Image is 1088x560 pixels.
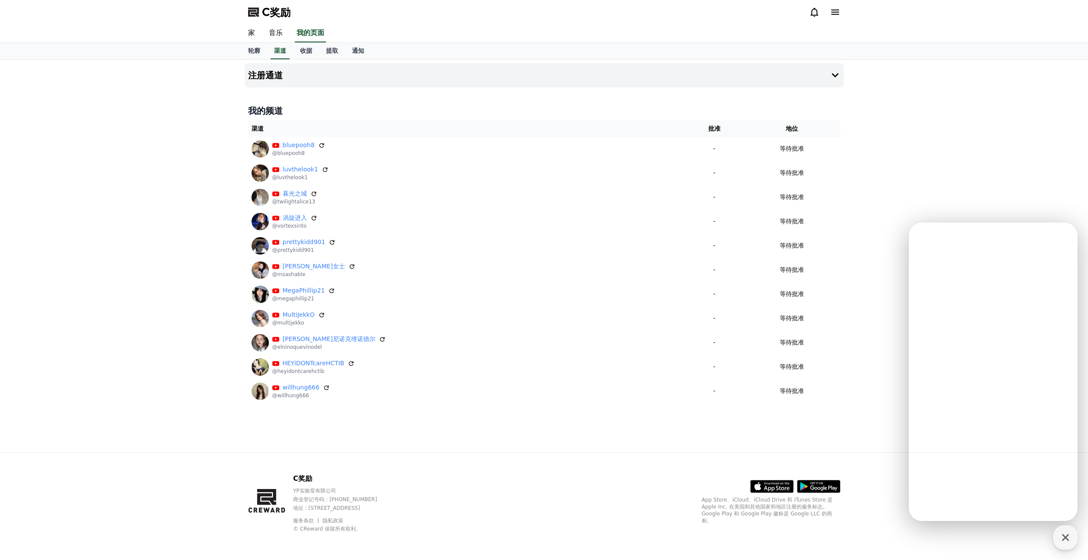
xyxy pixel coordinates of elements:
font: - [713,363,715,370]
a: MegaPhillip21 [283,286,325,295]
a: [PERSON_NAME]女士 [283,262,345,271]
font: @willhung666 [272,393,309,399]
font: [PERSON_NAME]女士 [283,263,345,270]
font: 等待批准 [780,290,804,297]
img: luvthelook1 [252,164,269,182]
font: 暮光之城 [283,190,307,197]
font: 等待批准 [780,169,804,176]
font: © CReward 保留所有权利。 [293,526,361,532]
font: 地址 : [STREET_ADDRESS] [293,505,360,511]
font: MultiJekkO [283,311,315,318]
font: 等待批准 [780,242,804,249]
font: [PERSON_NAME]尼诺克维诺德尔 [283,335,375,342]
font: @vortexsinto [272,223,307,229]
font: - [713,266,715,273]
font: 服务条款 [293,518,314,524]
font: 涡旋进入 [283,214,307,221]
font: 等待批准 [780,193,804,200]
a: HEYiDONTcareHCTIB [283,359,345,368]
font: 等待批准 [780,218,804,225]
img: 埃尔尼诺克维诺德尔 [252,334,269,351]
font: - [713,169,715,176]
font: 渠道 [274,47,286,54]
a: 提取 [319,43,345,59]
font: 提取 [326,47,338,54]
font: App Store、iCloud、iCloud Drive 和 iTunes Store 是 Apple Inc. 在美国和其他国家和地区注册的服务标志。Google Play 和 Google... [702,497,833,524]
font: YP实验室有限公司 [293,488,336,494]
a: 我的页面 [295,24,326,42]
font: 家 [248,29,255,37]
font: HEYiDONTcareHCTIB [283,360,345,367]
font: C奖励 [262,6,291,18]
font: 等待批准 [780,339,804,346]
font: willhung666 [283,384,320,391]
img: MegaPhillip21 [252,286,269,303]
font: 音乐 [269,29,283,37]
a: 轮廓 [241,43,267,59]
img: 暮光之城 [252,189,269,206]
img: bluepooh8 [252,140,269,158]
font: 注册通道 [248,70,283,80]
font: C奖励 [293,474,312,483]
font: @elninoquevinodel [272,344,322,350]
button: 注册通道 [245,63,844,87]
font: @twilightalice13 [272,199,316,205]
font: @megaphillip21 [272,296,315,302]
img: 阿什布尔女士 [252,261,269,279]
font: 我的页面 [297,29,324,37]
font: luvthelook1 [283,166,318,173]
font: @luvthelook1 [272,174,308,180]
font: @prettykidd901 [272,247,314,253]
font: 等待批准 [780,145,804,152]
font: - [713,145,715,152]
a: MultiJekkO [283,310,315,319]
img: prettykidd901 [252,237,269,254]
font: 我的频道 [248,106,283,116]
a: 家 [241,24,262,42]
a: 服务条款 [293,518,320,524]
img: HEYiDONTcareHCTIB [252,358,269,376]
img: 涡旋进入 [252,213,269,230]
font: 等待批准 [780,387,804,394]
font: @bluepooh8 [272,150,305,156]
font: prettykidd901 [283,238,326,245]
font: - [713,387,715,394]
font: 批准 [708,125,720,132]
font: - [713,193,715,200]
iframe: Channel chat [909,222,1078,521]
a: 涡旋进入 [283,213,307,222]
a: bluepooh8 [283,141,315,150]
a: 音乐 [262,24,290,42]
font: - [713,218,715,225]
font: bluepooh8 [283,142,315,148]
font: 地位 [786,125,798,132]
a: 隐私政策 [323,518,343,524]
font: 等待批准 [780,363,804,370]
font: MegaPhillip21 [283,287,325,294]
a: luvthelook1 [283,165,318,174]
font: 轮廓 [248,47,260,54]
font: @heyidontcarehctib [272,368,325,374]
a: willhung666 [283,383,320,392]
img: MultiJekkO [252,310,269,327]
font: 渠道 [252,125,264,132]
font: @msashable [272,271,306,277]
a: 暮光之城 [283,189,307,198]
font: 等待批准 [780,266,804,273]
font: - [713,242,715,249]
a: 收据 [293,43,319,59]
a: 通知 [345,43,371,59]
a: C奖励 [248,5,291,19]
a: prettykidd901 [283,238,326,247]
font: 商业登记号码：[PHONE_NUMBER] [293,496,377,502]
font: 收据 [300,47,312,54]
font: 等待批准 [780,315,804,322]
font: - [713,290,715,297]
a: [PERSON_NAME]尼诺克维诺德尔 [283,335,375,344]
font: - [713,315,715,322]
a: 渠道 [271,43,290,59]
font: - [713,339,715,346]
img: willhung666 [252,383,269,400]
font: 通知 [352,47,364,54]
